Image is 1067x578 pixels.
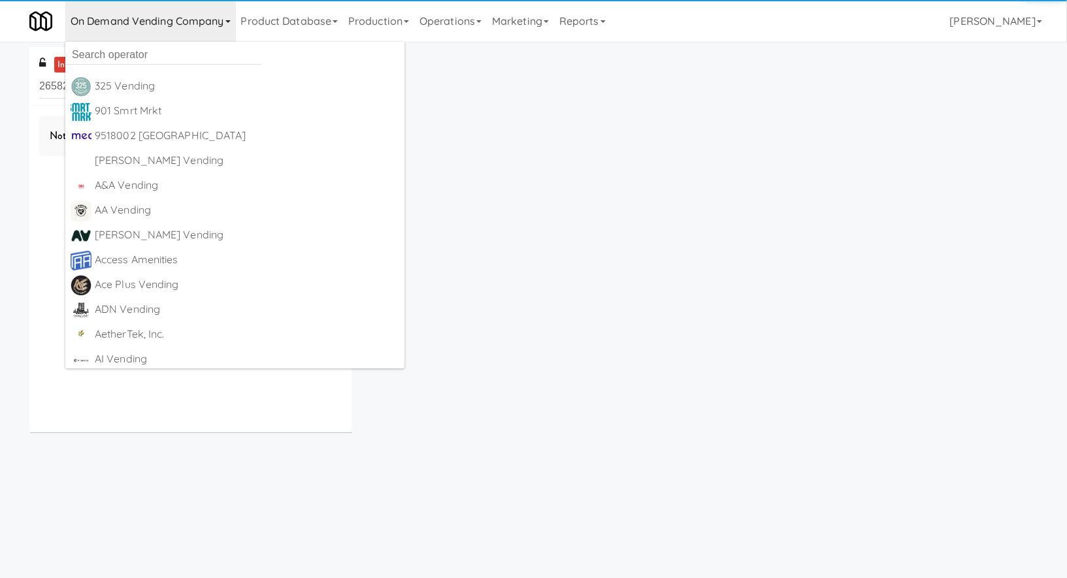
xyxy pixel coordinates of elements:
[71,201,91,221] img: dcdxvmg3yksh6usvjplj.png
[71,300,91,321] img: btfbkppilgpqn7n9svkz.png
[95,250,399,270] div: Access Amenities
[71,275,91,296] img: fg1tdwzclvcgadomhdtp.png
[95,101,399,121] div: 901 Smrt Mrkt
[54,57,81,73] a: inbox
[71,76,91,97] img: kbrytollda43ilh6wexs.png
[65,45,261,65] input: Search operator
[71,126,91,147] img: pbzj0xqistzv78rw17gh.jpg
[50,128,97,143] span: Not found.
[95,126,399,146] div: 9518002 [GEOGRAPHIC_DATA]
[39,74,342,99] input: Search vision orders
[95,76,399,96] div: 325 Vending
[71,225,91,246] img: ucvciuztr6ofmmudrk1o.png
[71,349,91,370] img: ck9lluqwz49r4slbytpm.png
[95,349,399,369] div: AI Vending
[95,225,399,245] div: [PERSON_NAME] Vending
[95,201,399,220] div: AA Vending
[95,151,399,170] div: [PERSON_NAME] Vending
[71,176,91,197] img: q2obotf9n3qqirn9vbvw.jpg
[71,151,91,172] img: ACwAAAAAAQABAAACADs=
[71,250,91,271] img: kgvx9ubdnwdmesdqrgmd.png
[95,275,399,295] div: Ace Plus Vending
[95,300,399,319] div: ADN Vending
[71,325,91,345] img: wikircranfrz09drhcio.png
[71,101,91,122] img: ir0uzeqxfph1lfkm2qud.jpg
[95,176,399,195] div: A&A Vending
[95,325,399,344] div: AetherTek, Inc.
[29,10,52,33] img: Micromart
